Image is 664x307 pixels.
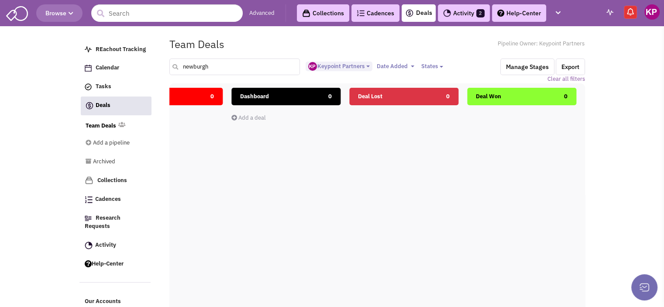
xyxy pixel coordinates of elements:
[308,62,317,71] img: ny_GipEnDU-kinWYCc5EwQ.png
[80,41,151,58] a: REachout Tracking
[492,4,546,22] a: Help-Center
[302,9,310,17] img: icon-collection-lavender-black.svg
[443,9,451,17] img: Activity.png
[85,260,92,267] img: help.png
[547,75,585,83] a: Clear all filters
[644,4,660,20] img: Keypoint Partners
[210,88,214,105] span: 0
[421,62,437,70] span: States
[374,62,417,71] button: Date Added
[96,64,119,72] span: Calendar
[45,9,73,17] span: Browse
[376,62,407,70] span: Date Added
[418,62,446,71] button: States
[91,4,243,22] input: Search
[80,210,151,235] a: Research Requests
[80,172,151,189] a: Collections
[556,59,585,75] button: Export
[438,4,490,22] a: Activity2
[85,241,93,249] img: Activity.png
[85,176,93,185] img: icon-collection-lavender.png
[169,59,300,75] input: Search deals
[358,93,382,100] span: Deal Lost
[97,176,127,184] span: Collections
[306,62,372,72] button: Keypoint Partners
[85,216,92,221] img: Research.png
[96,83,111,90] span: Tasks
[85,100,94,111] img: icon-deals.svg
[405,8,432,18] a: Deals
[497,10,504,17] img: help.png
[498,40,585,48] span: Pipeline Owner: Keypoint Partners
[96,45,146,53] span: REachout Tracking
[81,97,151,115] a: Deals
[80,191,151,208] a: Cadences
[85,83,92,90] img: icon-tasks.png
[80,60,151,76] a: Calendar
[308,62,364,70] span: Keypoint Partners
[6,4,28,21] img: SmartAdmin
[328,88,332,105] span: 0
[80,237,151,254] a: Activity
[80,256,151,273] a: Help-Center
[240,93,269,100] span: Dashboard
[85,65,92,72] img: Calendar.png
[95,241,116,248] span: Activity
[86,135,139,152] a: Add a pipeline
[564,88,568,105] span: 0
[231,114,266,121] a: Add a deal
[476,93,501,100] span: Deal Won
[85,298,121,305] span: Our Accounts
[297,4,349,22] a: Collections
[249,9,275,17] a: Advanced
[351,4,399,22] a: Cadences
[85,214,120,230] span: Research Requests
[36,4,83,22] button: Browse
[86,122,116,130] a: Team Deals
[405,8,414,18] img: icon-deals.svg
[86,154,139,170] a: Archived
[357,10,365,16] img: Cadences_logo.png
[446,88,450,105] span: 0
[80,79,151,95] a: Tasks
[500,59,554,75] button: Manage Stages
[85,196,93,203] img: Cadences_logo.png
[95,196,121,203] span: Cadences
[476,9,485,17] span: 2
[169,38,224,50] h1: Team Deals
